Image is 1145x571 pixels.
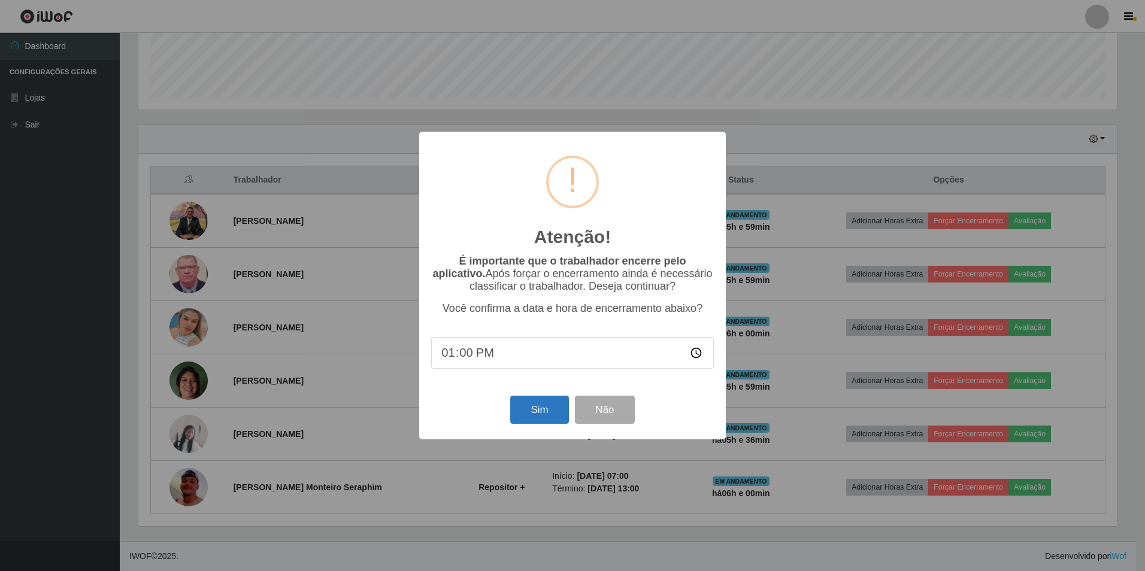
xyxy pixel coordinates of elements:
[431,255,714,293] p: Após forçar o encerramento ainda é necessário classificar o trabalhador. Deseja continuar?
[432,255,686,280] b: É importante que o trabalhador encerre pelo aplicativo.
[431,302,714,315] p: Você confirma a data e hora de encerramento abaixo?
[534,226,611,248] h2: Atenção!
[510,396,568,424] button: Sim
[575,396,634,424] button: Não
